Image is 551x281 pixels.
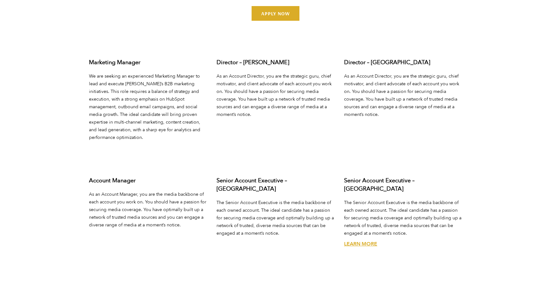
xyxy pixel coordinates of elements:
p: As an Account Director, you are the strategic guru, chief motivator, and client advocate of each ... [344,72,462,118]
h3: Senior Account Executive – [GEOGRAPHIC_DATA] [344,177,462,193]
p: The Senior Account Executive is the media backbone of each owned account. The ideal candidate has... [344,199,462,237]
p: We are seeking an experienced Marketing Manager to lead and execute [PERSON_NAME]’s B2B marketing... [89,72,207,141]
a: Senior Account Executive – Austin [344,240,377,247]
p: The Senior Account Executive is the media backbone of each owned account. The ideal candidate has... [217,199,334,237]
p: As an Account Manager, you are the media backbone of each account you work on. You should have a ... [89,191,207,229]
h3: Director – [PERSON_NAME] [217,58,334,67]
p: As an Account Director, you are the strategic guru, chief motivator, and client advocate of each ... [217,72,334,118]
h3: Account Manager [89,177,207,185]
a: Email us at jointheteam@treblepr.com [252,6,299,21]
h3: Director – [GEOGRAPHIC_DATA] [344,58,462,67]
h3: Senior Account Executive – [GEOGRAPHIC_DATA] [217,177,334,193]
h3: Marketing Manager [89,58,207,67]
